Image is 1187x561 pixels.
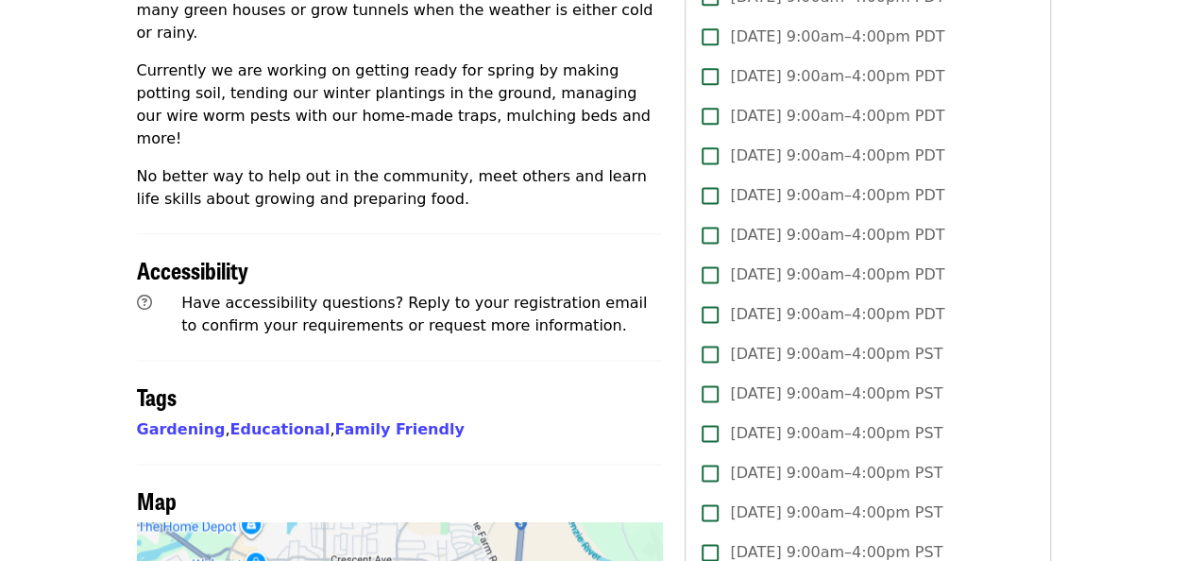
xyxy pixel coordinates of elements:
[137,294,152,312] i: question-circle icon
[730,144,944,167] span: [DATE] 9:00am–4:00pm PDT
[137,420,230,438] span: ,
[137,253,248,286] span: Accessibility
[730,65,944,88] span: [DATE] 9:00am–4:00pm PDT
[229,420,334,438] span: ,
[137,380,177,413] span: Tags
[137,420,226,438] a: Gardening
[181,294,647,334] span: Have accessibility questions? Reply to your registration email to confirm your requirements or re...
[730,224,944,246] span: [DATE] 9:00am–4:00pm PDT
[229,420,330,438] a: Educational
[334,420,464,438] a: Family Friendly
[137,59,663,150] p: Currently we are working on getting ready for spring by making potting soil, tending our winter p...
[730,184,944,207] span: [DATE] 9:00am–4:00pm PDT
[730,462,942,484] span: [DATE] 9:00am–4:00pm PST
[730,422,942,445] span: [DATE] 9:00am–4:00pm PST
[137,165,663,211] p: No better way to help out in the community, meet others and learn life skills about growing and p...
[730,25,944,48] span: [DATE] 9:00am–4:00pm PDT
[730,303,944,326] span: [DATE] 9:00am–4:00pm PDT
[730,105,944,127] span: [DATE] 9:00am–4:00pm PDT
[730,263,944,286] span: [DATE] 9:00am–4:00pm PDT
[137,484,177,517] span: Map
[730,382,942,405] span: [DATE] 9:00am–4:00pm PST
[730,501,942,524] span: [DATE] 9:00am–4:00pm PST
[730,343,942,365] span: [DATE] 9:00am–4:00pm PST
